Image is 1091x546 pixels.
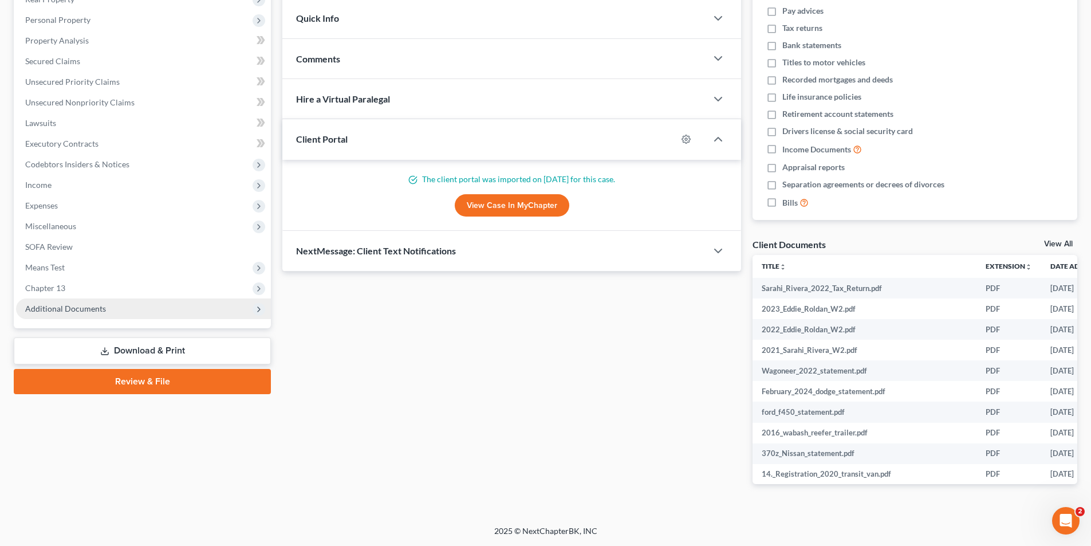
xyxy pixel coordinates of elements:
[753,238,826,250] div: Client Documents
[762,262,786,270] a: Titleunfold_more
[753,402,976,422] td: ford_f450_statement.pdf
[976,381,1041,402] td: PDF
[779,264,786,270] i: unfold_more
[25,221,76,231] span: Miscellaneous
[1025,264,1032,270] i: unfold_more
[25,180,52,190] span: Income
[782,179,944,190] span: Separation agreements or decrees of divorces
[25,139,99,148] span: Executory Contracts
[753,319,976,340] td: 2022_Eddie_Roldan_W2.pdf
[1052,507,1080,535] iframe: Intercom live chat
[753,423,976,443] td: 2016_wabash_reefer_trailer.pdf
[25,159,129,169] span: Codebtors Insiders & Notices
[976,423,1041,443] td: PDF
[976,360,1041,381] td: PDF
[782,57,865,68] span: Titles to motor vehicles
[782,40,841,51] span: Bank statements
[25,283,65,293] span: Chapter 13
[1044,240,1073,248] a: View All
[976,319,1041,340] td: PDF
[25,15,90,25] span: Personal Property
[782,197,798,209] span: Bills
[1076,507,1085,516] span: 2
[976,278,1041,298] td: PDF
[25,36,89,45] span: Property Analysis
[16,51,271,72] a: Secured Claims
[753,443,976,464] td: 370z_Nissan_statement.pdf
[296,245,456,256] span: NextMessage: Client Text Notifications
[455,194,569,217] a: View Case in MyChapter
[25,77,120,87] span: Unsecured Priority Claims
[782,125,913,137] span: Drivers license & social security card
[14,337,271,364] a: Download & Print
[296,133,348,144] span: Client Portal
[16,92,271,113] a: Unsecured Nonpriority Claims
[296,93,390,104] span: Hire a Virtual Paralegal
[753,340,976,360] td: 2021_Sarahi_Rivera_W2.pdf
[25,118,56,128] span: Lawsuits
[16,133,271,154] a: Executory Contracts
[782,91,861,103] span: Life insurance policies
[25,56,80,66] span: Secured Claims
[976,443,1041,464] td: PDF
[782,144,851,155] span: Income Documents
[296,174,727,185] p: The client portal was imported on [DATE] for this case.
[25,242,73,252] span: SOFA Review
[782,22,822,34] span: Tax returns
[16,72,271,92] a: Unsecured Priority Claims
[753,360,976,381] td: Wagoneer_2022_statement.pdf
[753,381,976,402] td: February_2024_dodge_statement.pdf
[782,108,893,120] span: Retirement account statements
[976,464,1041,485] td: PDF
[16,30,271,51] a: Property Analysis
[16,113,271,133] a: Lawsuits
[25,201,58,210] span: Expenses
[976,298,1041,319] td: PDF
[16,237,271,257] a: SOFA Review
[753,298,976,319] td: 2023_Eddie_Roldan_W2.pdf
[782,5,824,17] span: Pay advices
[25,304,106,313] span: Additional Documents
[25,97,135,107] span: Unsecured Nonpriority Claims
[14,369,271,394] a: Review & File
[219,525,872,546] div: 2025 © NextChapterBK, INC
[753,278,976,298] td: Sarahi_Rivera_2022_Tax_Return.pdf
[296,53,340,64] span: Comments
[25,262,65,272] span: Means Test
[976,340,1041,360] td: PDF
[753,464,976,485] td: 14._Registration_2020_transit_van.pdf
[782,162,845,173] span: Appraisal reports
[296,13,339,23] span: Quick Info
[976,402,1041,422] td: PDF
[986,262,1032,270] a: Extensionunfold_more
[782,74,893,85] span: Recorded mortgages and deeds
